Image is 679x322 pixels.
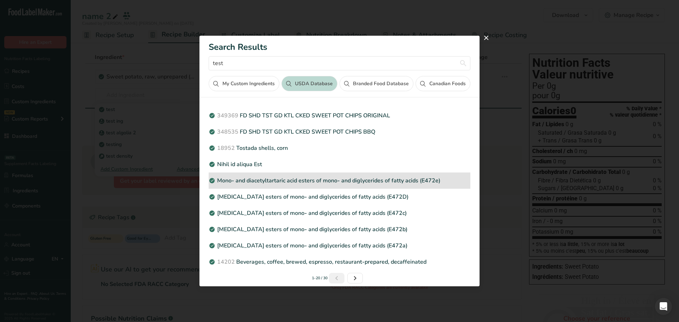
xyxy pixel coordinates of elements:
a: Next page [347,273,363,283]
h1: Search Results [209,43,470,51]
p: [MEDICAL_DATA] esters of mono- and diglycerides of fatty acids (E472c) [209,209,470,217]
small: 1-20 / 30 [312,275,327,281]
p: FD SHD TST GD KTL CKED SWEET POT CHIPS ORIGINAL [209,111,470,120]
span: 14202 [217,258,235,266]
p: Nihil id aliqua Est [209,160,470,169]
button: My Custom Ingredients [209,76,279,91]
span: 18952 [217,144,235,152]
a: Previous page [329,273,344,283]
button: Canadian Foods [416,76,470,91]
p: FD SHD TST GD KTL CKED SWEET POT CHIPS BBQ [209,128,470,136]
span: 348535 [217,128,238,136]
button: close [481,32,492,43]
span: 349369 [217,112,238,119]
p: Beverages, coffee, brewed, espresso, restaurant-prepared, decaffeinated [209,258,470,266]
p: [MEDICAL_DATA] esters of mono- and diglycerides of fatty acids (E472b) [209,225,470,234]
div: Open Intercom Messenger [655,298,672,315]
p: Mono- and diacetyltartaric acid esters of mono- and diglycerides of fatty acids (E472e) [209,176,470,185]
button: Branded Food Database [339,76,413,91]
input: Search for ingredient [209,56,470,70]
p: Tostada shells, corn [209,144,470,152]
p: [MEDICAL_DATA] esters of mono- and diglycerides of fatty acids (E472D) [209,193,470,201]
p: [MEDICAL_DATA] esters of mono- and diglycerides of fatty acids (E472a) [209,241,470,250]
button: USDA Database [282,76,337,91]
